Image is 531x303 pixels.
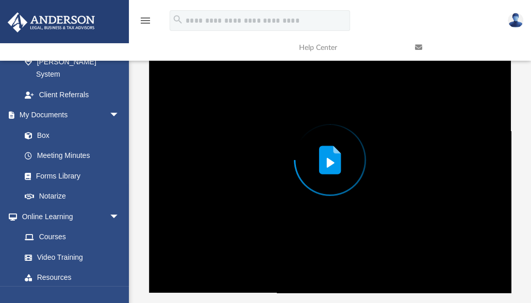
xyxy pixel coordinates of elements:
a: Notarize [14,186,130,207]
a: Help Center [291,27,407,68]
a: menu [139,20,152,27]
img: User Pic [508,13,523,28]
a: Video Training [14,247,125,268]
span: arrow_drop_down [109,206,130,227]
a: My Documentsarrow_drop_down [7,105,130,126]
a: Box [14,125,125,146]
a: Online Learningarrow_drop_down [7,206,130,227]
i: search [172,14,184,25]
a: Meeting Minutes [14,146,130,166]
a: [PERSON_NAME] System [14,51,130,84]
a: Forms Library [14,166,125,186]
a: Courses [14,227,130,247]
span: arrow_drop_down [109,105,130,126]
a: Client Referrals [14,84,130,105]
a: Resources [14,268,130,288]
img: Anderson Advisors Platinum Portal [5,12,98,32]
i: menu [139,14,152,27]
